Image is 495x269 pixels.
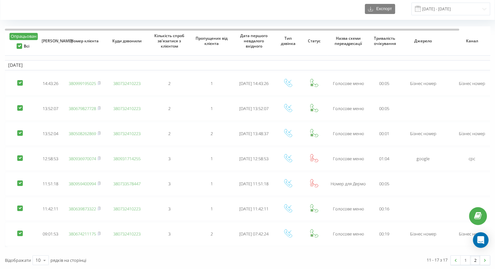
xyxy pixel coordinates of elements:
[168,106,171,111] span: 2
[404,38,442,44] span: Джерело
[327,147,369,171] td: Голосове меню
[168,131,171,136] span: 2
[239,80,268,86] span: [DATE] 14:43:26
[113,206,141,212] a: 380732410223
[327,122,369,146] td: Голосове меню
[239,131,268,136] span: [DATE] 13:48:37
[168,80,171,86] span: 2
[427,257,447,263] div: 11 - 17 з 17
[113,80,141,86] a: 380732410223
[17,43,29,49] label: Всі
[113,106,141,111] a: 380732410223
[113,131,141,136] a: 380732410223
[365,4,395,14] button: Експорт
[369,222,399,246] td: 00:19
[69,131,96,136] a: 380508262869
[37,97,63,120] td: 13:52:07
[327,197,369,221] td: Голосове меню
[369,147,399,171] td: 01:04
[211,106,213,111] span: 1
[473,232,488,248] div: Open Intercom Messenger
[211,156,213,162] span: 1
[239,231,268,237] span: [DATE] 07:42:24
[399,72,447,95] td: Бізнес номер
[399,147,447,171] td: google
[211,80,213,86] span: 1
[37,147,63,171] td: 12:58:53
[327,172,369,196] td: Номер для Дермо
[239,156,268,162] span: [DATE] 12:58:53
[374,36,394,46] span: Тривалість очікування
[42,38,59,44] span: [PERSON_NAME]
[238,33,270,49] span: Дата першого невдалого вхідного
[113,181,141,187] a: 380733578447
[305,38,323,44] span: Статус
[327,222,369,246] td: Голосове меню
[69,106,96,111] a: 380679827728
[239,181,268,187] span: [DATE] 11:51:18
[369,172,399,196] td: 00:05
[211,181,213,187] span: 1
[113,231,141,237] a: 380732410223
[168,156,171,162] span: 3
[279,36,297,46] span: Тип дзвінка
[69,80,96,86] a: 380999195025
[69,206,96,212] a: 380639873322
[69,38,101,44] span: Номер клієнта
[196,36,228,46] span: Пропущених від клієнта
[327,72,369,95] td: Голосове меню
[69,156,96,162] a: 380936970074
[373,7,392,11] span: Експорт
[69,181,96,187] a: 380959400994
[37,72,63,95] td: 14:43:26
[470,256,480,265] a: 2
[50,257,86,263] span: рядків на сторінці
[369,197,399,221] td: 00:16
[369,122,399,146] td: 00:01
[113,156,141,162] a: 380931714255
[399,122,447,146] td: Бізнес номер
[37,222,63,246] td: 09:01:53
[369,97,399,120] td: 00:05
[37,197,63,221] td: 11:42:11
[37,172,63,196] td: 11:51:18
[153,33,186,49] span: Кількість спроб зв'язатися з клієнтом
[327,97,369,120] td: Голосове меню
[9,33,38,40] button: Опрацьован
[332,36,364,46] span: Назва схеми переадресації
[369,72,399,95] td: 00:05
[461,256,470,265] a: 1
[239,106,268,111] span: [DATE] 13:52:07
[5,257,31,263] span: Відображати
[211,131,213,136] span: 2
[168,181,171,187] span: 3
[69,231,96,237] a: 380674211175
[239,206,268,212] span: [DATE] 11:42:11
[211,206,213,212] span: 1
[37,122,63,146] td: 13:52:04
[168,231,171,237] span: 3
[399,222,447,246] td: Бізнес номер
[111,38,143,44] span: Куди дзвонили
[168,206,171,212] span: 3
[211,231,213,237] span: 2
[35,257,41,263] div: 10
[453,38,491,44] span: Канал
